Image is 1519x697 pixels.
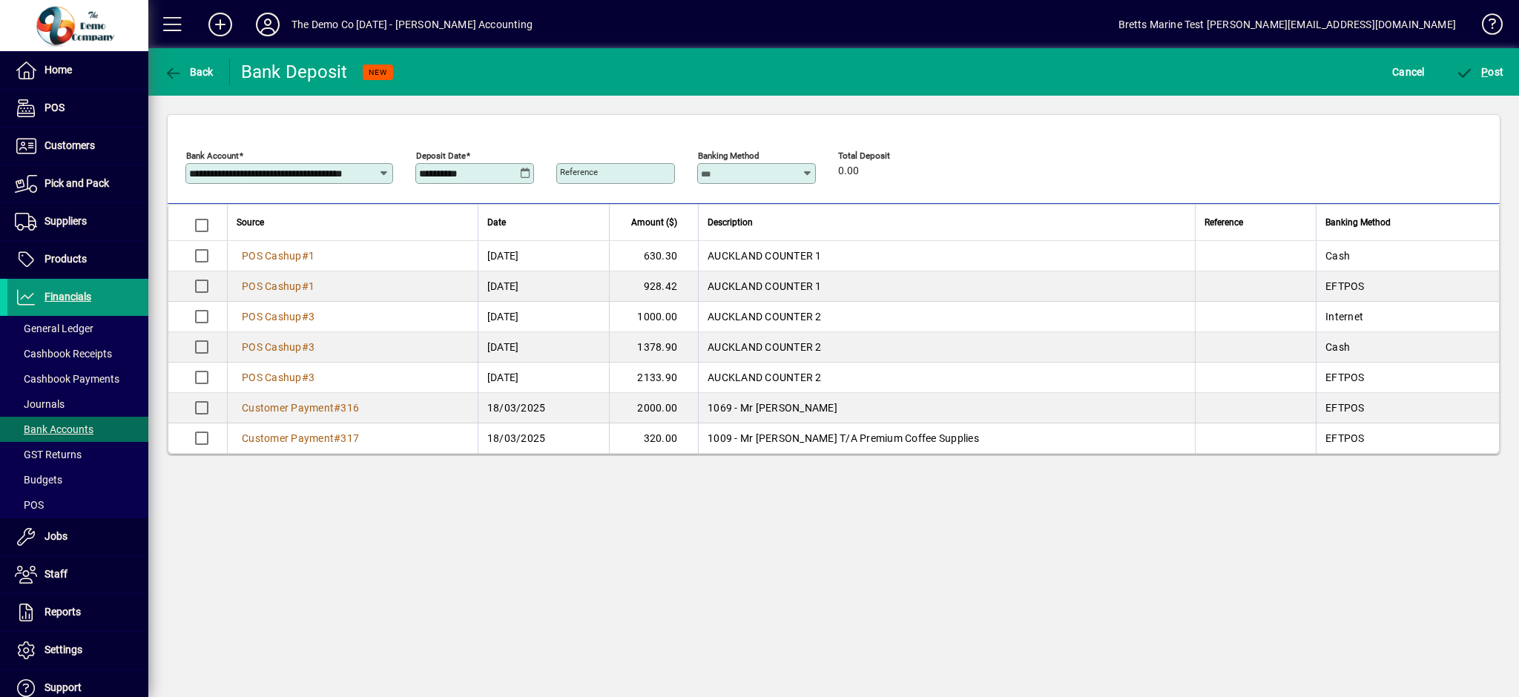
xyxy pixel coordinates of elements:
[708,214,753,231] span: Description
[619,214,691,231] div: Amount ($)
[45,215,87,227] span: Suppliers
[708,311,822,323] span: AUCKLAND COUNTER 2
[487,214,600,231] div: Date
[1205,214,1307,231] div: Reference
[15,348,112,360] span: Cashbook Receipts
[708,402,837,414] span: 1069 - Mr [PERSON_NAME]
[838,151,927,161] span: Total Deposit
[708,371,822,383] span: AUCKLAND COUNTER 2
[478,271,609,302] td: [DATE]
[237,430,364,446] a: Customer Payment#317
[7,594,148,631] a: Reports
[1325,311,1363,323] span: Internet
[186,151,239,161] mat-label: Bank Account
[15,474,62,486] span: Budgets
[242,311,302,323] span: POS Cashup
[15,373,119,385] span: Cashbook Payments
[609,271,698,302] td: 928.42
[487,214,506,231] span: Date
[7,203,148,240] a: Suppliers
[416,151,466,161] mat-label: Deposit Date
[609,393,698,423] td: 2000.00
[609,302,698,332] td: 1000.00
[609,332,698,363] td: 1378.90
[244,11,291,38] button: Profile
[237,214,469,231] div: Source
[45,568,67,580] span: Staff
[45,139,95,151] span: Customers
[1471,3,1500,51] a: Knowledge Base
[334,432,340,444] span: #
[242,371,302,383] span: POS Cashup
[1118,13,1457,36] div: Bretts Marine Test [PERSON_NAME][EMAIL_ADDRESS][DOMAIN_NAME]
[7,392,148,417] a: Journals
[708,214,1186,231] div: Description
[1205,214,1243,231] span: Reference
[1325,341,1350,353] span: Cash
[242,402,334,414] span: Customer Payment
[237,278,320,294] a: POS Cashup#1
[1325,214,1391,231] span: Banking Method
[242,432,334,444] span: Customer Payment
[478,241,609,271] td: [DATE]
[242,250,302,262] span: POS Cashup
[45,681,82,693] span: Support
[609,241,698,271] td: 630.30
[45,530,67,542] span: Jobs
[1456,66,1504,78] span: ost
[309,280,314,292] span: 1
[309,371,314,383] span: 3
[302,311,309,323] span: #
[1325,402,1365,414] span: EFTPOS
[45,291,91,303] span: Financials
[560,167,598,177] mat-label: Reference
[478,302,609,332] td: [DATE]
[609,423,698,453] td: 320.00
[237,369,320,386] a: POS Cashup#3
[242,341,302,353] span: POS Cashup
[708,341,822,353] span: AUCKLAND COUNTER 2
[1392,60,1425,84] span: Cancel
[369,67,387,77] span: NEW
[7,128,148,165] a: Customers
[7,52,148,89] a: Home
[7,241,148,278] a: Products
[197,11,244,38] button: Add
[45,102,65,113] span: POS
[7,341,148,366] a: Cashbook Receipts
[45,177,109,189] span: Pick and Pack
[1452,59,1508,85] button: Post
[309,311,314,323] span: 3
[478,393,609,423] td: 18/03/2025
[1481,66,1488,78] span: P
[45,253,87,265] span: Products
[631,214,677,231] span: Amount ($)
[302,280,309,292] span: #
[1325,371,1365,383] span: EFTPOS
[15,323,93,334] span: General Ledger
[291,13,533,36] div: The Demo Co [DATE] - [PERSON_NAME] Accounting
[7,556,148,593] a: Staff
[15,449,82,460] span: GST Returns
[1388,59,1429,85] button: Cancel
[45,644,82,655] span: Settings
[1325,250,1350,262] span: Cash
[7,316,148,341] a: General Ledger
[340,402,359,414] span: 316
[237,400,364,416] a: Customer Payment#316
[15,423,93,435] span: Bank Accounts
[7,632,148,669] a: Settings
[7,467,148,492] a: Budgets
[237,248,320,264] a: POS Cashup#1
[708,432,979,444] span: 1009 - Mr [PERSON_NAME] T/A Premium Coffee Supplies
[7,417,148,442] a: Bank Accounts
[478,332,609,363] td: [DATE]
[148,59,230,85] app-page-header-button: Back
[241,60,348,84] div: Bank Deposit
[237,308,320,325] a: POS Cashup#3
[1325,432,1365,444] span: EFTPOS
[15,398,65,410] span: Journals
[160,59,217,85] button: Back
[309,341,314,353] span: 3
[7,90,148,127] a: POS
